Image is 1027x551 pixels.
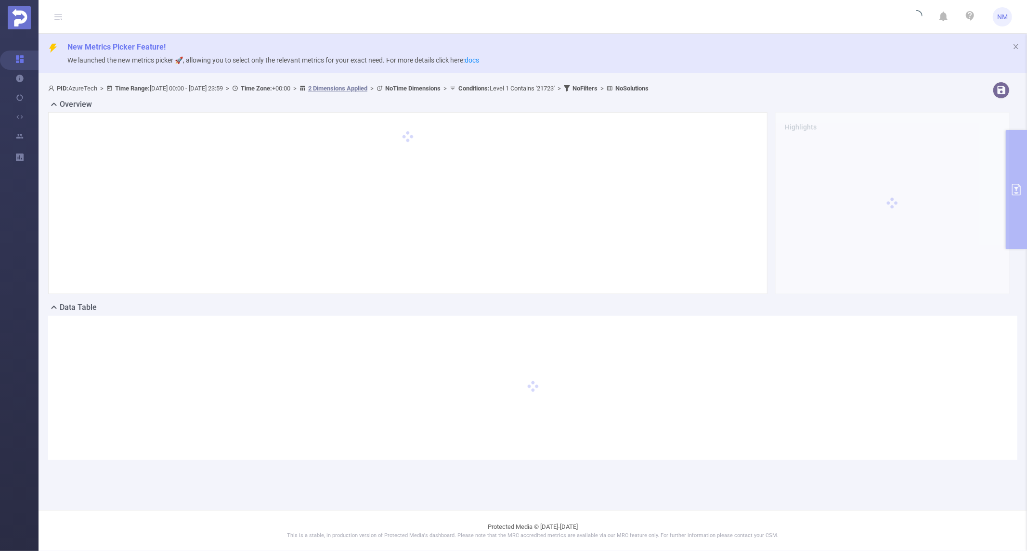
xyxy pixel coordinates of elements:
[67,56,479,64] span: We launched the new metrics picker 🚀, allowing you to select only the relevant metrics for your e...
[290,85,299,92] span: >
[48,85,57,91] i: icon: user
[308,85,367,92] u: 2 Dimensions Applied
[63,532,1003,540] p: This is a stable, in production version of Protected Media's dashboard. Please note that the MRC ...
[115,85,150,92] b: Time Range:
[1013,41,1019,52] button: icon: close
[1013,43,1019,50] i: icon: close
[598,85,607,92] span: >
[57,85,68,92] b: PID:
[48,85,649,92] span: AzureTech [DATE] 00:00 - [DATE] 23:59 +00:00
[60,99,92,110] h2: Overview
[241,85,272,92] b: Time Zone:
[367,85,377,92] span: >
[8,6,31,29] img: Protected Media
[458,85,555,92] span: Level 1 Contains '21723'
[223,85,232,92] span: >
[385,85,441,92] b: No Time Dimensions
[67,42,166,51] span: New Metrics Picker Feature!
[997,7,1008,26] span: NM
[615,85,649,92] b: No Solutions
[572,85,598,92] b: No Filters
[458,85,490,92] b: Conditions :
[465,56,479,64] a: docs
[48,43,58,53] i: icon: thunderbolt
[97,85,106,92] span: >
[60,302,97,313] h2: Data Table
[555,85,564,92] span: >
[39,510,1027,551] footer: Protected Media © [DATE]-[DATE]
[441,85,450,92] span: >
[911,10,923,24] i: icon: loading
